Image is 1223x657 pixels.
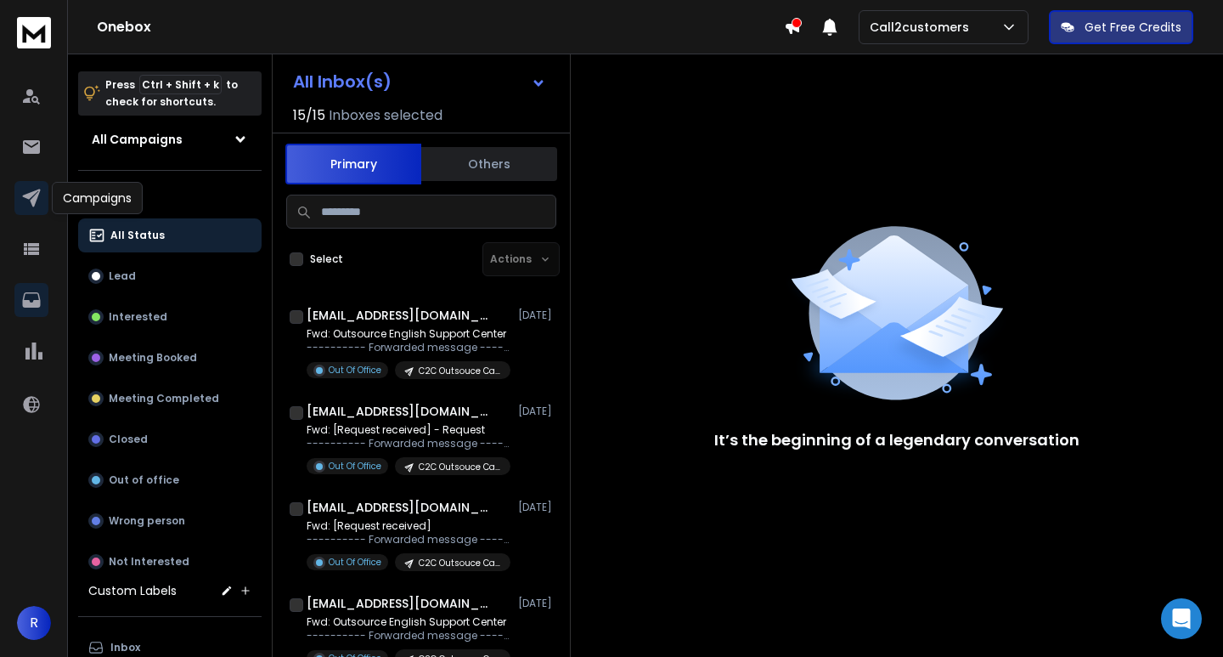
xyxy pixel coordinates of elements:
[78,341,262,375] button: Meeting Booked
[1049,10,1193,44] button: Get Free Credits
[307,533,510,547] p: ---------- Forwarded message --------- From: [GEOGRAPHIC_DATA]
[419,461,500,473] p: C2C Outsouce Call Center 2025
[88,582,177,599] h3: Custom Labels
[307,629,510,643] p: ---------- Forwarded message --------- From: Support
[870,19,976,36] p: Call2customers
[279,65,560,99] button: All Inbox(s)
[78,422,262,456] button: Closed
[17,606,51,640] button: R
[110,641,140,654] p: Inbox
[307,615,510,629] p: Fwd: Outsource English Support Center
[78,504,262,538] button: Wrong person
[307,595,493,612] h1: [EMAIL_ADDRESS][DOMAIN_NAME]
[17,17,51,48] img: logo
[329,556,381,569] p: Out Of Office
[78,259,262,293] button: Lead
[109,351,197,365] p: Meeting Booked
[78,300,262,334] button: Interested
[139,75,222,94] span: Ctrl + Shift + k
[1085,19,1181,36] p: Get Free Credits
[329,460,381,473] p: Out Of Office
[78,122,262,156] button: All Campaigns
[105,76,238,110] p: Press to check for shortcuts.
[419,557,500,569] p: C2C Outsouce Call Center 2025
[109,514,185,528] p: Wrong person
[78,382,262,416] button: Meeting Completed
[78,184,262,208] h3: Filters
[92,131,183,148] h1: All Campaigns
[307,499,493,516] h1: [EMAIL_ADDRESS][DOMAIN_NAME]
[307,341,510,354] p: ---------- Forwarded message --------- From: The
[421,145,557,183] button: Others
[518,405,556,418] p: [DATE]
[78,463,262,497] button: Out of office
[307,307,493,324] h1: [EMAIL_ADDRESS][DOMAIN_NAME]
[329,364,381,377] p: Out Of Office
[518,501,556,514] p: [DATE]
[78,545,262,579] button: Not Interested
[329,105,442,126] h3: Inboxes selected
[285,144,421,184] button: Primary
[1161,598,1202,639] div: Open Intercom Messenger
[109,392,219,405] p: Meeting Completed
[110,229,165,242] p: All Status
[307,423,510,437] p: Fwd: [Request received] - Request
[307,327,510,341] p: Fwd: Outsource English Support Center
[52,182,143,214] div: Campaigns
[97,17,784,37] h1: Onebox
[518,597,556,610] p: [DATE]
[310,252,343,266] label: Select
[109,555,189,569] p: Not Interested
[307,403,493,420] h1: [EMAIL_ADDRESS][DOMAIN_NAME]
[307,437,510,450] p: ---------- Forwarded message --------- From: Coder
[293,105,325,126] span: 15 / 15
[307,519,510,533] p: Fwd: [Request received]
[419,365,500,377] p: C2C Outsouce Call Center 2025
[109,473,179,487] p: Out of office
[109,310,167,324] p: Interested
[78,218,262,252] button: All Status
[293,73,392,90] h1: All Inbox(s)
[109,433,148,446] p: Closed
[109,269,136,283] p: Lead
[714,428,1079,452] p: It’s the beginning of a legendary conversation
[518,309,556,322] p: [DATE]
